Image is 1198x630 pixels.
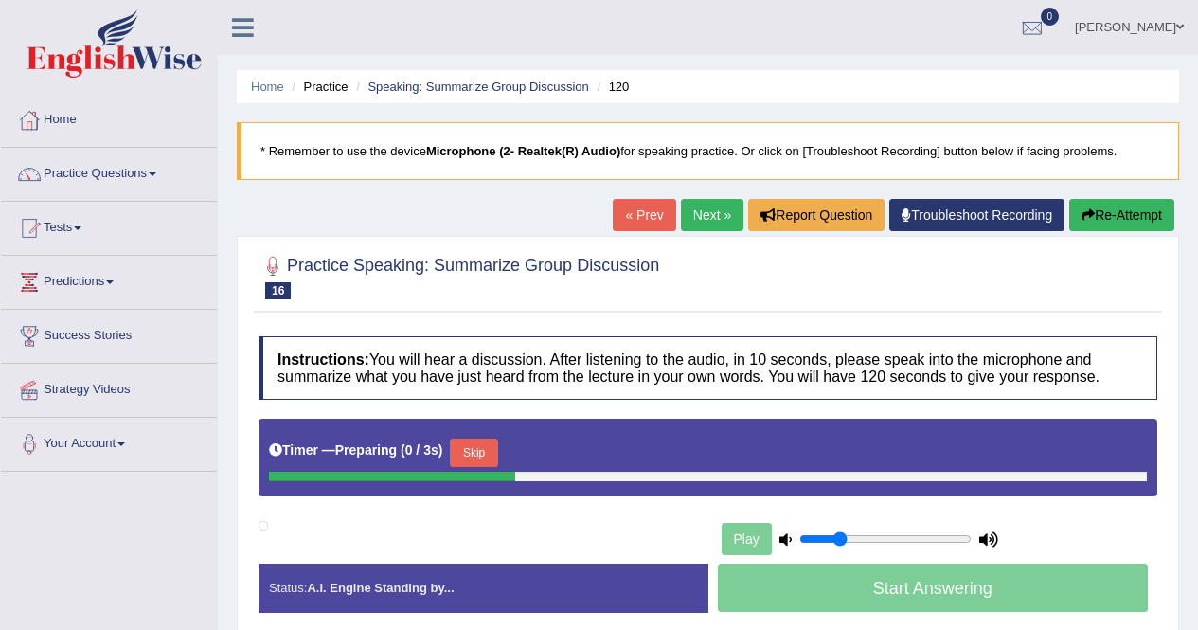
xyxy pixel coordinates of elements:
[1,202,217,249] a: Tests
[1,94,217,141] a: Home
[1,310,217,357] a: Success Stories
[259,564,708,612] div: Status:
[1,364,217,411] a: Strategy Videos
[681,199,743,231] a: Next »
[1041,8,1060,26] span: 0
[426,144,620,158] b: Microphone (2- Realtek(R) Audio)
[401,442,405,458] b: (
[438,442,443,458] b: )
[277,351,369,368] b: Instructions:
[889,199,1064,231] a: Troubleshoot Recording
[748,199,885,231] button: Report Question
[265,282,291,299] span: 16
[405,442,438,458] b: 0 / 3s
[259,252,659,299] h2: Practice Speaking: Summarize Group Discussion
[1069,199,1174,231] button: Re-Attempt
[1,256,217,303] a: Predictions
[592,78,629,96] li: 120
[269,443,442,458] h5: Timer —
[307,581,454,595] strong: A.I. Engine Standing by...
[259,336,1157,400] h4: You will hear a discussion. After listening to the audio, in 10 seconds, please speak into the mi...
[1,148,217,195] a: Practice Questions
[251,80,284,94] a: Home
[287,78,348,96] li: Practice
[335,442,397,458] b: Preparing
[613,199,675,231] a: « Prev
[237,122,1179,180] blockquote: * Remember to use the device for speaking practice. Or click on [Troubleshoot Recording] button b...
[367,80,588,94] a: Speaking: Summarize Group Discussion
[1,418,217,465] a: Your Account
[450,439,497,467] button: Skip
